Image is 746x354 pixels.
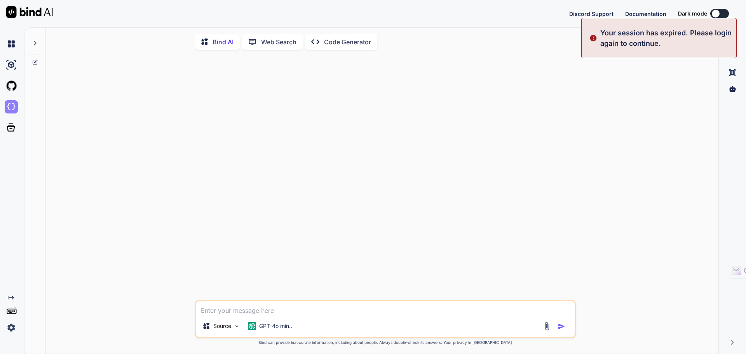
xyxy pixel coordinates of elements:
[6,6,53,18] img: Bind AI
[324,37,371,47] p: Code Generator
[5,100,18,113] img: darkCloudIdeIcon
[542,322,551,331] img: attachment
[589,28,597,49] img: alert
[261,37,296,47] p: Web Search
[625,10,666,18] button: Documentation
[5,37,18,51] img: chat
[569,10,614,18] button: Discord Support
[5,321,18,334] img: settings
[259,322,292,330] p: GPT-4o min..
[600,28,732,49] p: Your session has expired. Please login again to continue.
[5,79,18,92] img: githubLight
[5,58,18,71] img: ai-studio
[558,323,565,330] img: icon
[234,323,240,330] img: Pick Models
[678,10,707,17] span: Dark mode
[569,10,614,17] span: Discord Support
[625,10,666,17] span: Documentation
[248,322,256,330] img: GPT-4o mini
[213,37,234,47] p: Bind AI
[195,340,576,345] p: Bind can provide inaccurate information, including about people. Always double-check its answers....
[213,322,231,330] p: Source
